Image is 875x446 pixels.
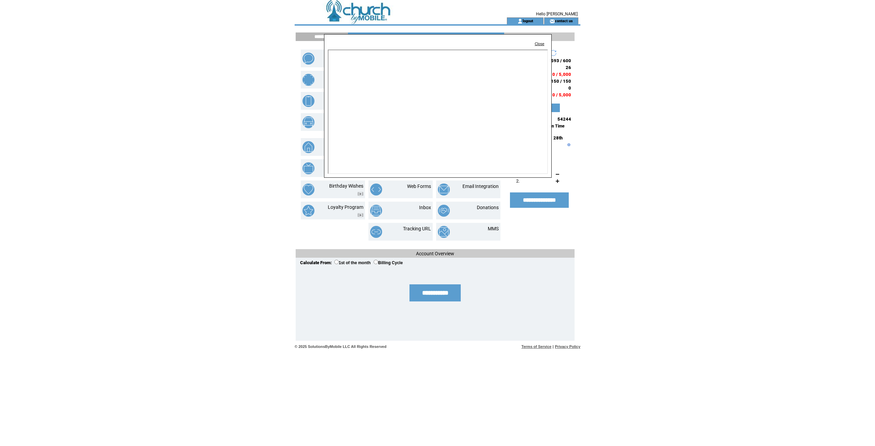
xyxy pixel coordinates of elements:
img: tracking-url.png [370,226,382,238]
img: video.png [358,213,363,217]
img: email-integration.png [438,184,450,195]
span: 150 / 150 [551,79,571,84]
a: Inbox [419,205,431,210]
span: 28th [553,135,563,140]
img: text-blast.png [302,53,314,65]
a: Terms of Service [522,344,552,349]
label: Billing Cycle [374,260,403,265]
label: 1st of the month [334,260,371,265]
span: 593 / 600 [551,58,571,63]
a: Donations [477,205,499,210]
span: | [553,344,554,349]
img: mobile-coupons.png [302,74,314,86]
span: Eastern Time [540,124,565,129]
span: © 2025 SolutionsByMobile LLC All Rights Reserved [295,344,387,349]
span: 0 / 5,000 [552,72,571,77]
img: vehicle-listing.png [302,116,314,128]
span: 54244 [557,117,571,122]
a: MMS [488,226,499,231]
span: Calculate From: [300,260,332,265]
a: Email Integration [462,184,499,189]
img: video.png [358,192,363,196]
a: Birthday Wishes [329,183,363,189]
img: donations.png [438,205,450,217]
img: help.gif [566,143,570,146]
a: Privacy Policy [555,344,580,349]
span: 2. [516,178,520,184]
span: Account Overview [416,251,454,256]
span: Hello [PERSON_NAME] [536,12,578,16]
span: 26 [566,65,571,70]
a: Close [535,42,544,46]
img: birthday-wishes.png [302,184,314,195]
img: text-to-screen.png [302,162,314,174]
img: contact_us_icon.gif [550,18,555,24]
img: web-forms.png [370,184,382,195]
input: 1st of the month [334,260,339,264]
a: Web Forms [407,184,431,189]
img: account_icon.gif [517,18,523,24]
input: Billing Cycle [374,260,378,264]
img: property-listing.png [302,141,314,153]
a: Loyalty Program [328,204,363,210]
img: mobile-websites.png [302,95,314,107]
span: 0 [568,85,571,91]
span: 0 / 5,000 [552,92,571,97]
img: loyalty-program.png [302,205,314,217]
a: Tracking URL [403,226,431,231]
a: contact us [555,18,573,23]
img: mms.png [438,226,450,238]
img: inbox.png [370,205,382,217]
a: logout [523,18,533,23]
